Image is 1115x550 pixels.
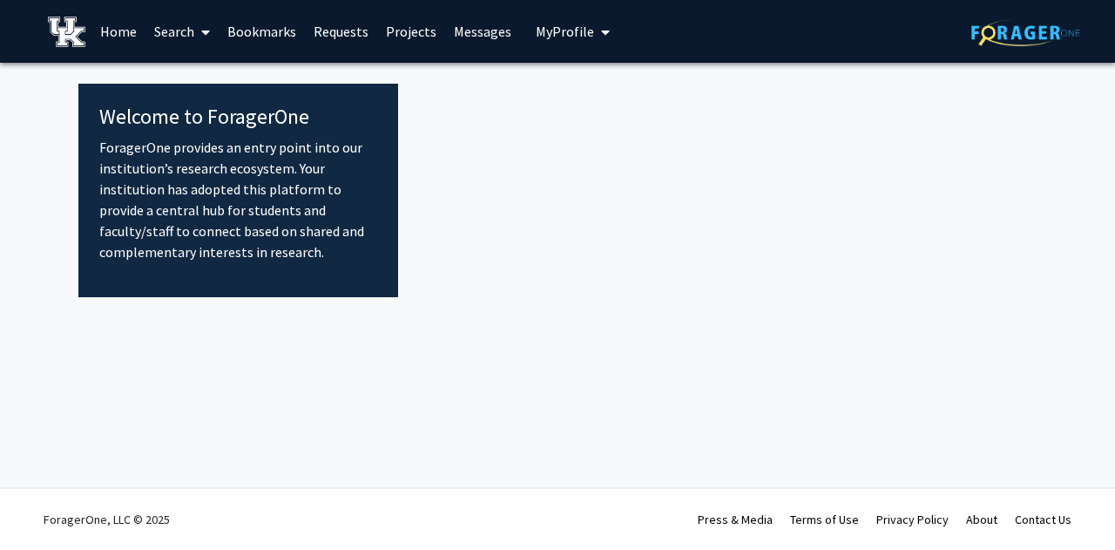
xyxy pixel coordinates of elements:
[91,1,145,62] a: Home
[377,1,445,62] a: Projects
[99,137,377,262] p: ForagerOne provides an entry point into our institution’s research ecosystem. Your institution ha...
[219,1,305,62] a: Bookmarks
[445,1,520,62] a: Messages
[698,512,773,527] a: Press & Media
[876,512,949,527] a: Privacy Policy
[966,512,997,527] a: About
[48,17,85,47] img: University of Kentucky Logo
[44,489,170,550] div: ForagerOne, LLC © 2025
[305,1,377,62] a: Requests
[1015,512,1071,527] a: Contact Us
[99,105,377,130] h4: Welcome to ForagerOne
[145,1,219,62] a: Search
[971,19,1080,46] img: ForagerOne Logo
[790,512,859,527] a: Terms of Use
[536,23,594,40] span: My Profile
